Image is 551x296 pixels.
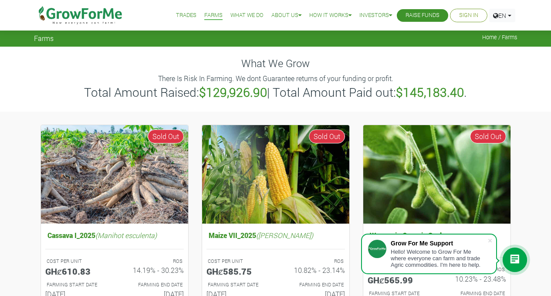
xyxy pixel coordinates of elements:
[396,84,464,100] b: $145,183.40
[363,125,510,224] img: growforme image
[95,231,157,240] i: (Manihot esculenta)
[47,281,107,289] p: FARMING START DATE
[206,229,345,242] h5: Maize VII_2025
[45,266,108,276] h5: GHȼ610.83
[230,11,264,20] a: What We Do
[41,125,188,224] img: growforme image
[45,229,184,242] h5: Cassava I_2025
[208,281,268,289] p: FARMING START DATE
[176,11,196,20] a: Trades
[359,11,392,20] a: Investors
[256,231,313,240] i: ([PERSON_NAME])
[121,266,184,274] h6: 14.19% - 30.23%
[271,11,301,20] a: About Us
[391,240,487,247] div: Grow For Me Support
[391,248,487,268] div: Hello! Welcome to Grow For Me where everyone can farm and trade Agric commodities. I'm here to help.
[202,125,349,224] img: growforme image
[406,11,439,20] a: Raise Funds
[199,84,267,100] b: $129,926.90
[368,275,430,285] h5: GHȼ565.99
[284,258,344,265] p: ROS
[282,266,345,274] h6: 10.82% - 23.14%
[309,129,345,143] span: Sold Out
[204,11,223,20] a: Farms
[208,258,268,265] p: COST PER UNIT
[482,34,517,41] span: Home / Farms
[47,258,107,265] p: COST PER UNIT
[34,34,54,42] span: Farms
[309,11,352,20] a: How it Works
[148,129,184,143] span: Sold Out
[284,281,344,289] p: FARMING END DATE
[368,229,506,250] h5: Women in Organic Soybeans Farming_2025
[443,275,506,283] h6: 10.23% - 23.48%
[35,73,516,84] p: There Is Risk In Farming. We dont Guarantee returns of your funding or profit.
[122,258,183,265] p: ROS
[122,281,183,289] p: FARMING END DATE
[206,266,269,276] h5: GHȼ585.75
[489,9,515,22] a: EN
[35,85,516,100] h3: Total Amount Raised: | Total Amount Paid out: .
[34,57,517,70] h4: What We Grow
[459,11,478,20] a: Sign In
[470,129,506,143] span: Sold Out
